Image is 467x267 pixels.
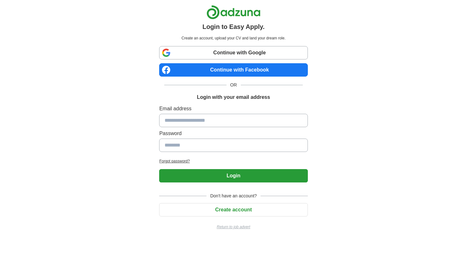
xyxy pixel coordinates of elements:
h1: Login to Easy Apply. [202,22,265,31]
a: Return to job advert [159,224,308,230]
button: Create account [159,203,308,216]
label: Password [159,130,308,137]
span: Don't have an account? [206,193,261,199]
a: Continue with Google [159,46,308,59]
span: OR [227,82,241,88]
button: Login [159,169,308,182]
a: Forgot password? [159,158,308,164]
img: Adzuna logo [206,5,261,19]
label: Email address [159,105,308,113]
p: Create an account, upload your CV and land your dream role. [160,35,306,41]
a: Continue with Facebook [159,63,308,77]
a: Create account [159,207,308,212]
h1: Login with your email address [197,93,270,101]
